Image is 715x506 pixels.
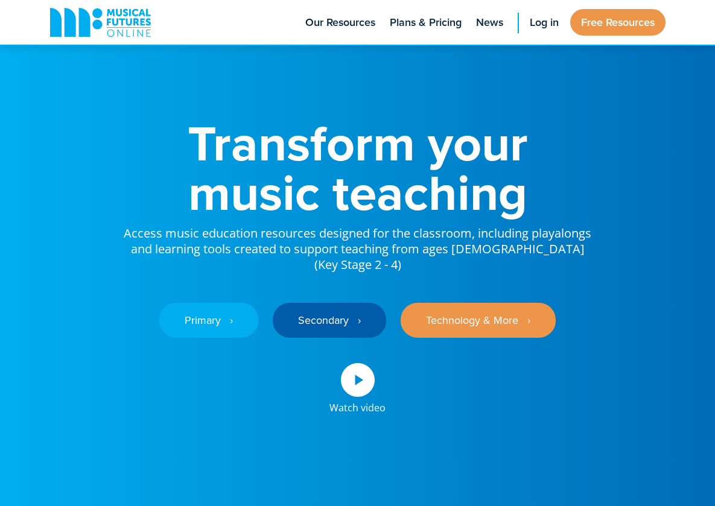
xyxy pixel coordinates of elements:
a: Secondary ‎‏‏‎ ‎ › [273,303,386,338]
span: Log in [530,14,559,31]
a: Technology & More ‎‏‏‎ ‎ › [401,303,556,338]
h1: Transform your music teaching [122,118,593,217]
span: Our Resources [305,14,375,31]
p: Access music education resources designed for the classroom, including playalongs and learning to... [122,217,593,273]
a: Primary ‎‏‏‎ ‎ › [159,303,258,338]
div: Watch video [329,397,386,413]
a: Free Resources [570,9,666,36]
span: News [476,14,503,31]
span: Plans & Pricing [390,14,462,31]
